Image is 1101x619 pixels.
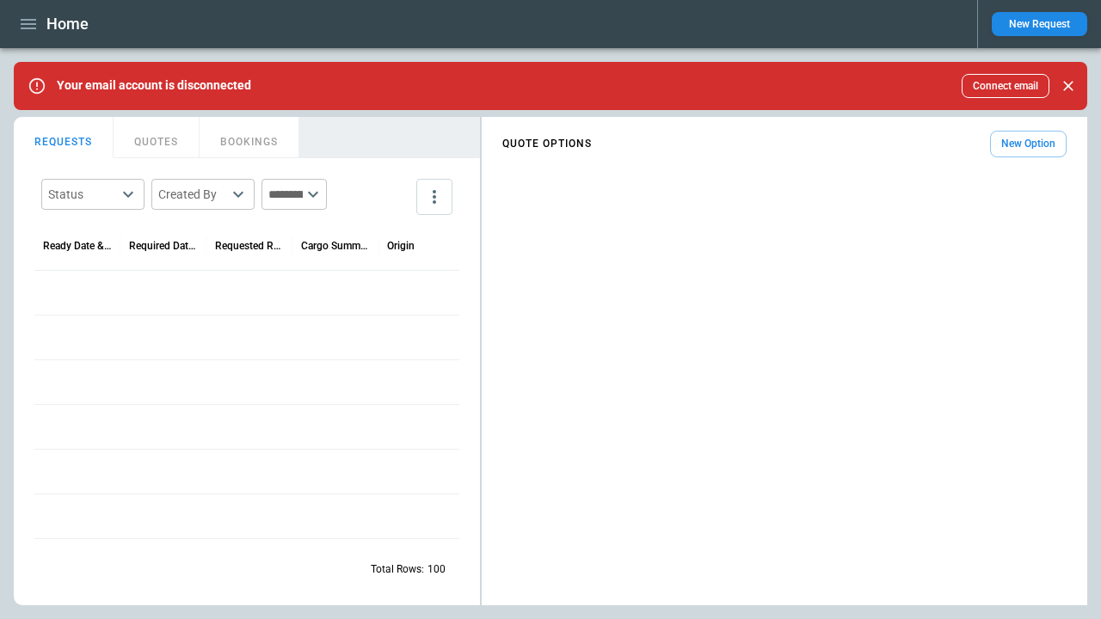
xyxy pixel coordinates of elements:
[114,117,200,158] button: QUOTES
[46,14,89,34] h1: Home
[962,74,1049,98] button: Connect email
[215,240,284,252] div: Requested Route
[416,179,452,215] button: more
[1056,67,1080,105] div: dismiss
[48,186,117,203] div: Status
[482,124,1087,164] div: scrollable content
[371,562,424,577] p: Total Rows:
[14,117,114,158] button: REQUESTS
[301,240,370,252] div: Cargo Summary
[387,240,415,252] div: Origin
[129,240,198,252] div: Required Date & Time (UTC)
[502,140,592,148] h4: QUOTE OPTIONS
[427,562,446,577] p: 100
[1056,74,1080,98] button: Close
[992,12,1087,36] button: New Request
[158,186,227,203] div: Created By
[200,117,299,158] button: BOOKINGS
[43,240,112,252] div: Ready Date & Time (UTC)
[990,131,1067,157] button: New Option
[57,78,251,93] p: Your email account is disconnected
